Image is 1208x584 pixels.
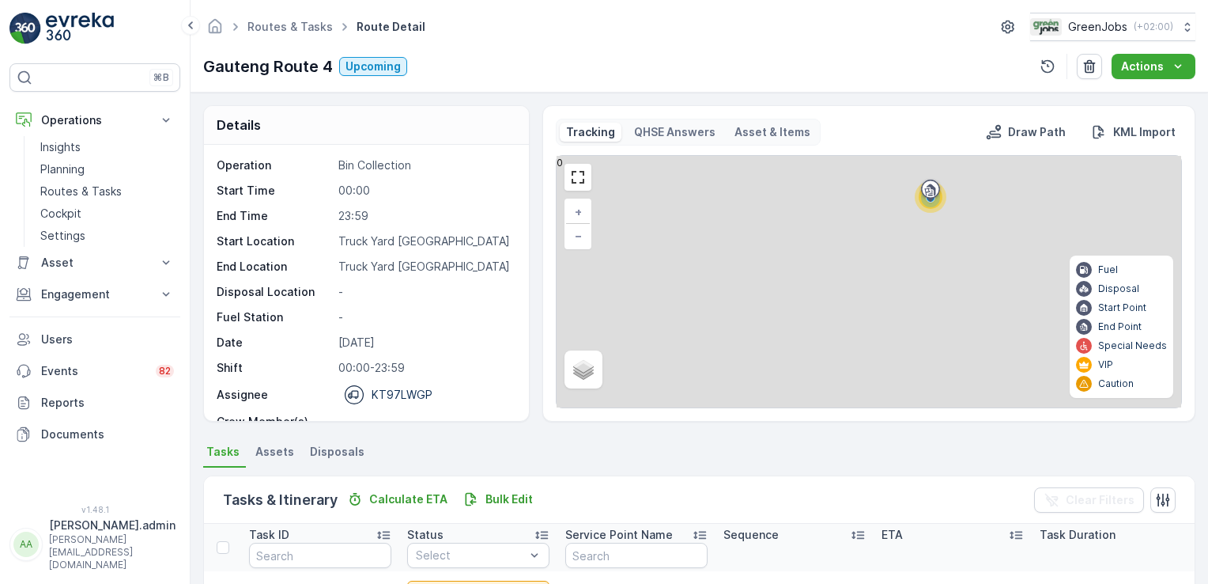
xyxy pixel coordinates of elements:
[40,139,81,155] p: Insights
[345,59,401,74] p: Upcoming
[9,247,180,279] button: Asset
[1098,264,1118,276] p: Fuel
[1112,54,1195,79] button: Actions
[457,490,539,509] button: Bulk Edit
[153,71,169,84] p: ⌘B
[159,365,171,377] p: 82
[1098,283,1139,295] p: Disposal
[217,157,332,173] p: Operation
[565,543,708,568] input: Search
[338,208,512,224] p: 23:59
[41,112,149,128] p: Operations
[217,259,332,275] p: End Location
[217,284,332,300] p: Disposal Location
[9,279,180,310] button: Engagement
[247,20,333,33] a: Routes & Tasks
[9,387,180,419] a: Reports
[9,355,180,387] a: Events82
[353,19,428,35] span: Route Detail
[255,444,294,460] span: Assets
[9,419,180,450] a: Documents
[206,24,224,37] a: Homepage
[217,360,332,376] p: Shift
[557,156,1181,408] div: 0
[9,518,180,571] button: AA[PERSON_NAME].admin[PERSON_NAME][EMAIL_ADDRESS][DOMAIN_NAME]
[1030,13,1195,41] button: GreenJobs(+02:00)
[217,116,261,135] p: Details
[40,228,85,244] p: Settings
[338,414,512,430] p: -
[41,332,174,347] p: Users
[1098,320,1142,333] p: End Point
[338,183,512,199] p: 00:00
[565,527,673,543] p: Service Point Name
[338,157,512,173] p: Bin Collection
[1040,527,1116,543] p: Task Duration
[1098,339,1167,352] p: Special Needs
[566,165,590,189] a: View Fullscreen
[203,55,333,78] p: Gauteng Route 4
[575,229,583,242] span: −
[41,286,149,302] p: Engagement
[372,387,432,403] p: KT97LWGP
[46,13,114,44] img: logo_light-DOdMpM7g.png
[34,180,180,203] a: Routes & Tasks
[41,255,149,271] p: Asset
[9,13,41,44] img: logo
[338,259,512,275] p: Truck Yard [GEOGRAPHIC_DATA]
[339,57,407,76] button: Upcoming
[566,352,601,387] a: Layers
[217,309,332,325] p: Fuel Station
[34,203,180,225] a: Cockpit
[217,387,268,403] p: Assignee
[881,527,903,543] p: ETA
[40,161,85,177] p: Planning
[9,324,180,355] a: Users
[49,533,176,571] p: [PERSON_NAME][EMAIL_ADDRESS][DOMAIN_NAME]
[407,527,444,543] p: Status
[1113,124,1176,140] p: KML Import
[915,181,946,213] div: 10
[338,233,512,249] p: Truck Yard [GEOGRAPHIC_DATA]
[338,335,512,351] p: [DATE]
[1098,377,1134,390] p: Caution
[249,527,289,543] p: Task ID
[9,505,180,514] span: v 1.48.1
[34,136,180,158] a: Insights
[369,491,447,507] p: Calculate ETA
[1008,124,1066,140] p: Draw Path
[49,518,176,533] p: [PERSON_NAME].admin
[575,205,582,218] span: +
[1066,492,1134,508] p: Clear Filters
[217,335,332,351] p: Date
[223,489,338,511] p: Tasks & Itinerary
[217,183,332,199] p: Start Time
[416,548,525,563] p: Select
[40,206,81,222] p: Cockpit
[338,284,512,300] p: -
[341,490,454,509] button: Calculate ETA
[1098,358,1113,371] p: VIP
[980,123,1072,142] button: Draw Path
[34,225,180,247] a: Settings
[1068,19,1127,35] p: GreenJobs
[217,414,332,430] p: Crew Member(s)
[34,158,180,180] a: Planning
[566,200,590,224] a: Zoom In
[41,427,174,442] p: Documents
[310,444,364,460] span: Disposals
[1134,21,1173,33] p: ( +02:00 )
[734,124,810,140] p: Asset & Items
[634,124,715,140] p: QHSE Answers
[41,395,174,411] p: Reports
[1034,487,1144,513] button: Clear Filters
[338,309,512,325] p: -
[13,532,39,557] div: AA
[338,360,512,376] p: 00:00-23:59
[1085,123,1182,142] button: KML Import
[217,208,332,224] p: End Time
[1098,301,1146,314] p: Start Point
[485,491,533,507] p: Bulk Edit
[1030,18,1062,36] img: Green_Jobs_Logo.png
[206,444,240,460] span: Tasks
